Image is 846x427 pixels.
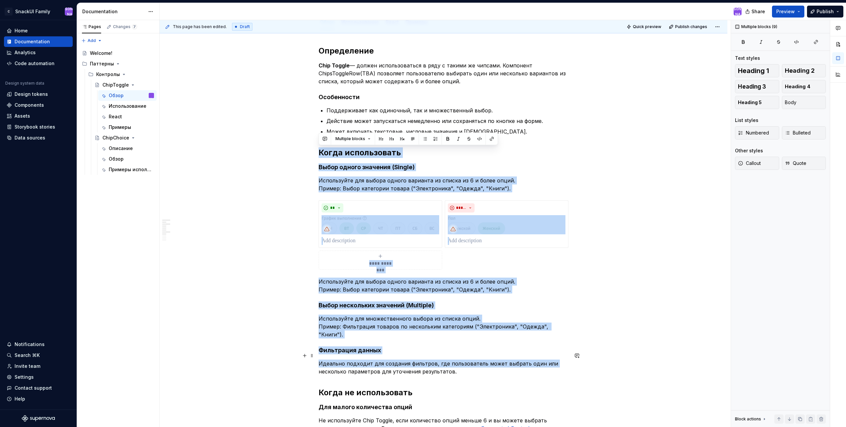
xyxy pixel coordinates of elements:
[79,48,157,175] div: Page tree
[735,64,779,77] button: Heading 1
[4,350,73,361] button: Search ⌘K
[785,160,806,167] span: Quote
[92,133,157,143] a: ChipChoice
[742,6,769,18] button: Share
[738,130,769,136] span: Numbered
[4,133,73,143] a: Data sources
[102,82,129,88] div: ChipToggle
[86,69,157,80] div: Контролы
[4,339,73,350] button: Notifications
[782,157,826,170] button: Quote
[319,163,568,171] h4: Выбор одного значения (Single)
[807,6,843,18] button: Publish
[4,122,73,132] a: Storybook stories
[4,25,73,36] a: Home
[738,160,761,167] span: Callout
[109,113,122,120] div: React
[79,58,157,69] div: Паттерны
[15,396,25,402] div: Help
[319,176,568,192] p: Используйте для выбора одного варианта из списка из 6 и более опций. Пример: Выбор категории това...
[4,372,73,382] a: Settings
[22,415,55,422] svg: Supernova Logo
[785,130,811,136] span: Bulleted
[782,64,826,77] button: Heading 2
[5,81,44,86] div: Design system data
[109,124,131,131] div: Примеры
[4,89,73,99] a: Design tokens
[785,99,796,106] span: Body
[1,4,75,19] button: CSnackUI Family[PERSON_NAME]
[90,50,112,57] div: Welcome!
[785,67,815,74] span: Heading 2
[82,24,101,29] div: Pages
[98,122,157,133] a: Примеры
[90,60,114,67] div: Паттерны
[735,80,779,93] button: Heading 3
[735,147,763,154] div: Other styles
[96,71,120,78] div: Контролы
[82,8,145,15] div: Documentation
[319,387,568,398] h2: Когда не использовать
[319,403,568,411] h4: Для малого количества опций
[319,61,568,85] p: — должен использоваться в ряду с такими же чипсами. Компонент ChipsToggleRow(TBA) позволяет польз...
[15,102,44,108] div: Components
[735,55,760,61] div: Text styles
[98,90,157,101] a: Обзор[PERSON_NAME]
[782,96,826,109] button: Body
[79,48,157,58] a: Welcome!
[675,24,707,29] span: Publish changes
[79,36,104,45] button: Add
[15,8,50,15] div: SnackUI Family
[738,99,762,106] span: Heading 5
[4,36,73,47] a: Documentation
[4,383,73,393] button: Contact support
[319,360,568,375] p: Идеально подходит для создания фильтров, где пользователь может выбрать один или несколько параме...
[319,46,568,56] h2: Определение
[15,49,36,56] div: Analytics
[735,117,758,124] div: List styles
[98,111,157,122] a: React
[240,24,250,29] span: Draft
[327,117,568,125] p: Действие может запускаться немедленно или сохраняться по кнопке на форме.
[4,361,73,371] a: Invite team
[319,301,568,309] h4: Выбор нескольких значений (Multiple)
[776,8,795,15] span: Preview
[322,215,439,234] img: d23d1af3-8dee-4917-b797-d2d2ef15f81c.png
[15,374,34,380] div: Settings
[4,100,73,110] a: Components
[319,147,568,158] h2: Когда использовать
[15,135,45,141] div: Data sources
[772,6,804,18] button: Preview
[4,394,73,404] button: Help
[738,67,769,74] span: Heading 1
[98,101,157,111] a: Использование
[633,24,661,29] span: Quick preview
[98,154,157,164] a: Обзор
[751,8,765,15] span: Share
[319,315,568,338] p: Используйте для множественного выбора из списка опций. Пример: Фильтрация товаров по нескольким к...
[319,278,568,293] p: Используйте для выбора одного варианта из списка из 6 и более опций. Пример: Выбор категории това...
[109,145,133,152] div: Описание
[15,341,45,348] div: Notifications
[102,135,129,141] div: ChipChoice
[735,157,779,170] button: Callout
[88,38,96,43] span: Add
[667,22,710,31] button: Publish changes
[15,91,48,97] div: Design tokens
[319,93,568,101] h4: Особенности
[327,128,568,136] p: Может включать текстовые, числовые значения и [DEMOGRAPHIC_DATA].
[92,80,157,90] a: ChipToggle
[734,1,742,22] div: [PERSON_NAME]
[15,60,55,67] div: Code automation
[15,385,52,391] div: Contact support
[15,38,50,45] div: Documentation
[448,215,565,234] img: 03ca93fa-7530-4f37-b038-0eae8f0c3e68.png
[735,414,767,424] div: Block actions
[173,24,227,29] span: This page has been edited.
[113,24,137,29] div: Changes
[735,96,779,109] button: Heading 5
[782,80,826,93] button: Heading 4
[735,416,761,422] div: Block actions
[98,143,157,154] a: Описание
